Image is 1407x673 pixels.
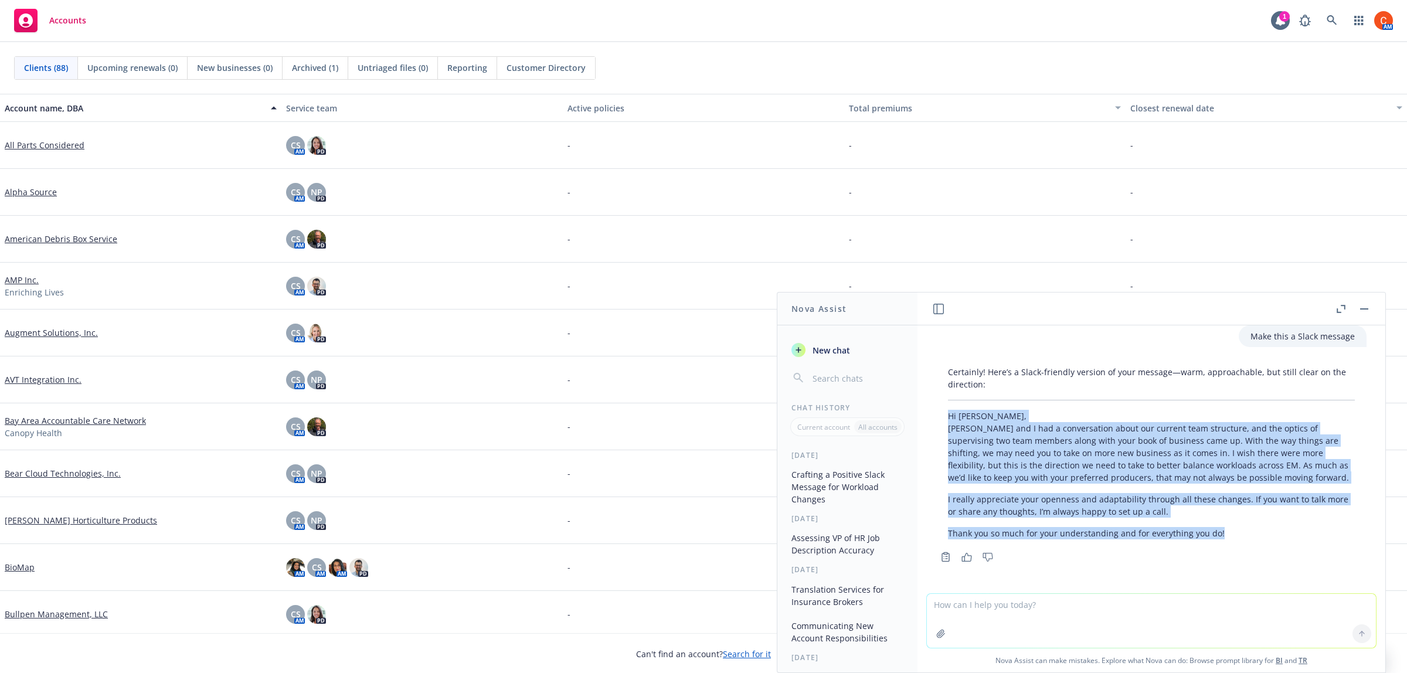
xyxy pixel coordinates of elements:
span: - [567,420,570,433]
svg: Copy to clipboard [940,552,951,562]
img: photo [286,558,305,577]
span: Accounts [49,16,86,25]
span: CS [291,467,301,480]
p: Thank you so much for your understanding and for everything you do! [948,527,1355,539]
span: Canopy Health [5,427,62,439]
div: 1 [1279,11,1290,22]
span: - [567,467,570,480]
a: Bay Area Accountable Care Network [5,414,146,427]
a: AMP Inc. [5,274,39,286]
span: - [567,280,570,292]
div: Account name, DBA [5,102,264,114]
span: NP [311,467,322,480]
a: Augment Solutions, Inc. [5,327,98,339]
div: [DATE] [777,514,917,524]
span: CS [291,327,301,339]
span: Reporting [447,62,487,74]
button: Active policies [563,94,844,122]
span: CS [291,280,301,292]
div: [DATE] [777,450,917,460]
span: - [1130,233,1133,245]
span: - [567,514,570,526]
span: - [849,186,852,198]
button: Thumbs down [978,549,997,565]
div: Closest renewal date [1130,102,1389,114]
span: - [1130,139,1133,151]
button: New chat [787,339,908,361]
a: BioMap [5,561,35,573]
span: CS [291,139,301,151]
a: AVT Integration Inc. [5,373,81,386]
img: photo [307,277,326,295]
span: Clients (88) [24,62,68,74]
a: Switch app [1347,9,1371,32]
p: Hi [PERSON_NAME], [PERSON_NAME] and I had a conversation about our current team structure, and th... [948,410,1355,484]
img: photo [307,230,326,249]
button: Crafting a Positive Slack Message for Workload Changes [787,465,908,509]
span: Enriching Lives [5,286,64,298]
a: All Parts Considered [5,139,84,151]
p: Make this a Slack message [1250,330,1355,342]
span: NP [311,514,322,526]
button: Total premiums [844,94,1126,122]
a: Report a Bug [1293,9,1317,32]
span: - [567,327,570,339]
a: TR [1299,655,1307,665]
span: Customer Directory [507,62,586,74]
img: photo [307,417,326,436]
p: Current account [797,422,850,432]
a: Bullpen Management, LLC [5,608,108,620]
div: [DATE] [777,652,917,662]
a: Search [1320,9,1344,32]
span: - [567,233,570,245]
span: Upcoming renewals (0) [87,62,178,74]
span: NP [311,373,322,386]
button: Translation Services for Insurance Brokers [787,580,908,611]
button: Closest renewal date [1126,94,1407,122]
span: - [1130,280,1133,292]
img: photo [307,136,326,155]
div: Chat History [777,403,917,413]
input: Search chats [810,370,903,386]
span: - [567,608,570,620]
span: New chat [810,344,850,356]
div: [DATE] [777,565,917,575]
a: Bear Cloud Technologies, Inc. [5,467,121,480]
span: Archived (1) [292,62,338,74]
span: Nova Assist can make mistakes. Explore what Nova can do: Browse prompt library for and [922,648,1381,672]
span: Can't find an account? [636,648,771,660]
span: Untriaged files (0) [358,62,428,74]
a: Accounts [9,4,91,37]
a: Search for it [723,648,771,660]
a: Alpha Source [5,186,57,198]
div: Total premiums [849,102,1108,114]
span: CS [291,420,301,433]
span: - [849,139,852,151]
span: NP [311,186,322,198]
span: CS [291,233,301,245]
span: - [567,139,570,151]
span: - [567,373,570,386]
p: All accounts [858,422,898,432]
span: - [567,186,570,198]
img: photo [349,558,368,577]
button: Assessing VP of HR Job Description Accuracy [787,528,908,560]
p: I really appreciate your openness and adaptability through all these changes. If you want to talk... [948,493,1355,518]
span: - [849,280,852,292]
img: photo [307,605,326,624]
img: photo [307,324,326,342]
span: - [567,561,570,573]
a: American Debris Box Service [5,233,117,245]
span: - [1130,186,1133,198]
span: CS [291,514,301,526]
img: photo [1374,11,1393,30]
button: Service team [281,94,563,122]
span: CS [291,608,301,620]
p: Certainly! Here’s a Slack-friendly version of your message—warm, approachable, but still clear on... [948,366,1355,390]
span: - [849,233,852,245]
span: New businesses (0) [197,62,273,74]
span: CS [291,186,301,198]
span: CS [291,373,301,386]
button: Communicating New Account Responsibilities [787,616,908,648]
img: photo [328,558,347,577]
